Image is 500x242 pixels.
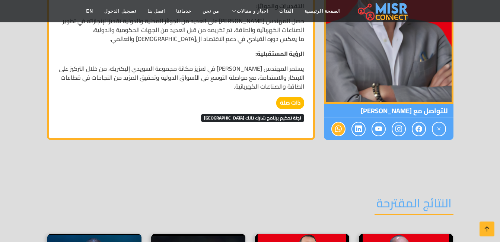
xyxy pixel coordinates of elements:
a: لجنة تحكيم برنامج شارك تانك [GEOGRAPHIC_DATA] [201,112,304,123]
span: اخبار و مقالات [237,8,268,15]
a: من نحن [197,4,224,18]
strong: الرؤية المستقبلية: [255,48,304,59]
span: للتواصل مع [PERSON_NAME] [324,104,453,118]
span: لجنة تحكيم برنامج شارك تانك [GEOGRAPHIC_DATA] [201,114,304,122]
a: الفئات [274,4,299,18]
p: يستمر المهندس [PERSON_NAME] في تعزيز مكانة مجموعة السويدي إليكتريك، من خلال التركيز على الابتكار ... [58,64,304,91]
a: اخبار و مقالات [224,4,274,18]
a: الصفحة الرئيسية [299,4,346,18]
h2: النتائج المقترحة [375,196,453,215]
img: main.misr_connect [358,2,408,20]
a: اتصل بنا [142,4,171,18]
a: خدماتنا [171,4,197,18]
strong: ذات صلة [276,97,304,109]
a: تسجيل الدخول [99,4,141,18]
p: حصل المهندس [PERSON_NAME] على العديد من الجوائز المحلية والدولية تقديرًا لإنجازاته في تطوير الصنا... [58,16,304,43]
a: EN [81,4,99,18]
